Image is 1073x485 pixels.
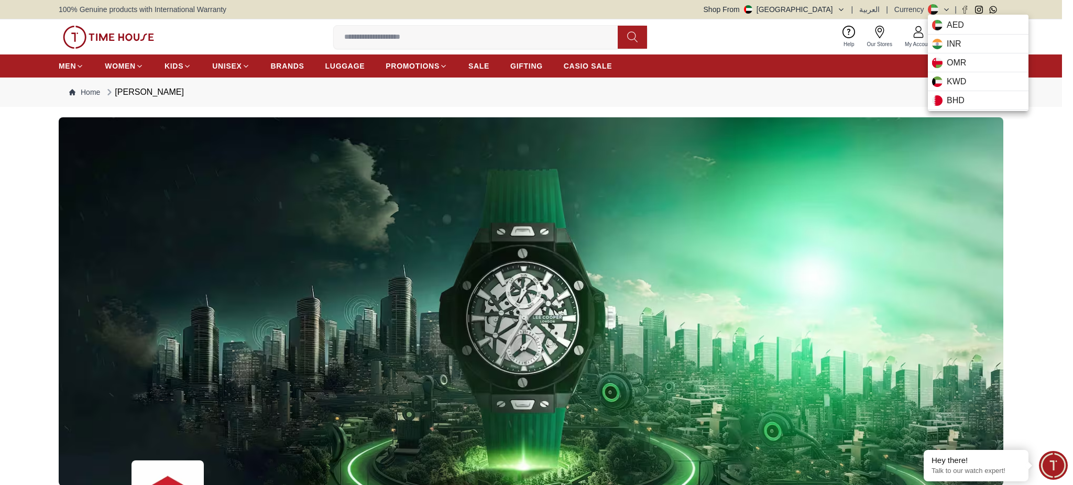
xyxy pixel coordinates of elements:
p: Talk to our watch expert! [932,467,1021,476]
span: INR [947,38,961,50]
span: BHD [947,94,965,107]
span: KWD [947,75,966,88]
div: Chat Widget [1039,451,1068,480]
span: OMR [947,57,966,69]
div: Hey there! [932,455,1021,466]
span: AED [947,19,964,31]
